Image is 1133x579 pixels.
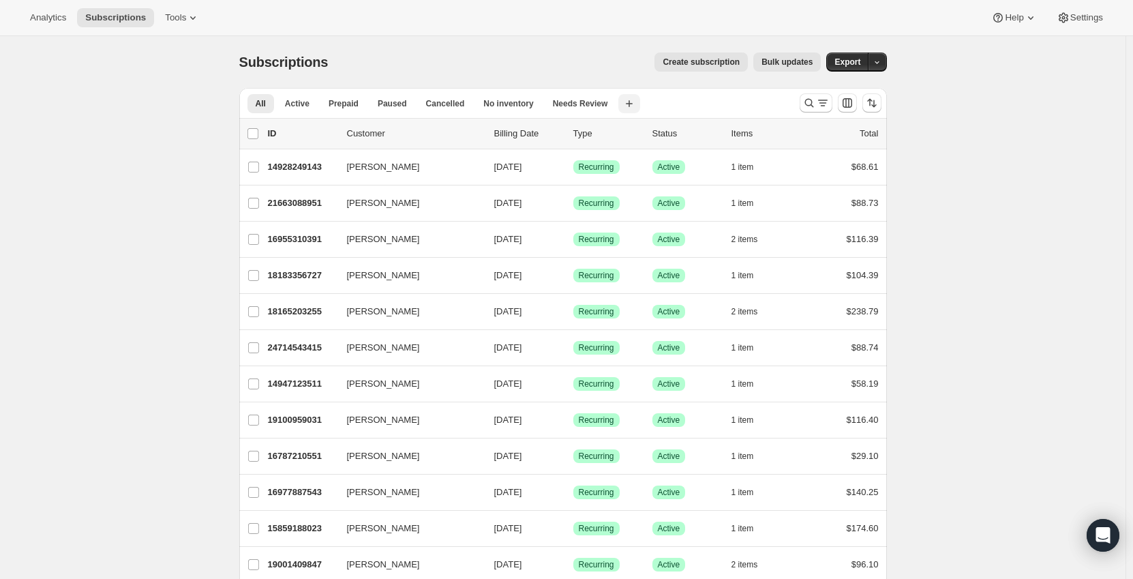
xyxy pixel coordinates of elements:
[573,127,641,140] div: Type
[658,415,680,426] span: Active
[652,127,721,140] p: Status
[731,451,754,462] span: 1 item
[826,53,868,72] button: Export
[347,196,420,210] span: [PERSON_NAME]
[268,338,879,357] div: 24714543415[PERSON_NAME][DATE]SuccessRecurringSuccessActive1 item$88.74
[347,233,420,246] span: [PERSON_NAME]
[862,93,881,113] button: Sort the results
[347,486,420,499] span: [PERSON_NAME]
[268,158,879,177] div: 14928249143[PERSON_NAME][DATE]SuccessRecurringSuccessActive1 item$68.61
[268,413,336,427] p: 19100959031
[157,8,208,27] button: Tools
[347,305,420,318] span: [PERSON_NAME]
[347,269,420,282] span: [PERSON_NAME]
[494,415,522,425] span: [DATE]
[658,523,680,534] span: Active
[658,306,680,317] span: Active
[1087,519,1119,552] div: Open Intercom Messenger
[579,162,614,173] span: Recurring
[347,413,420,427] span: [PERSON_NAME]
[22,8,74,27] button: Analytics
[658,451,680,462] span: Active
[347,449,420,463] span: [PERSON_NAME]
[494,162,522,172] span: [DATE]
[494,342,522,353] span: [DATE]
[285,98,309,109] span: Active
[800,93,832,113] button: Search and filter results
[731,306,758,317] span: 2 items
[847,415,879,425] span: $116.40
[268,230,879,249] div: 16955310391[PERSON_NAME][DATE]SuccessRecurringSuccessActive2 items$116.39
[731,523,754,534] span: 1 item
[268,196,336,210] p: 21663088951
[1070,12,1103,23] span: Settings
[268,447,879,466] div: 16787210551[PERSON_NAME][DATE]SuccessRecurringSuccessActive1 item$29.10
[77,8,154,27] button: Subscriptions
[847,306,879,316] span: $238.79
[339,156,475,178] button: [PERSON_NAME]
[731,198,754,209] span: 1 item
[268,194,879,213] div: 21663088951[PERSON_NAME][DATE]SuccessRecurringSuccessActive1 item$88.73
[851,342,879,353] span: $88.74
[339,554,475,576] button: [PERSON_NAME]
[731,519,769,538] button: 1 item
[329,98,359,109] span: Prepaid
[847,270,879,280] span: $104.39
[426,98,465,109] span: Cancelled
[268,341,336,355] p: 24714543415
[658,342,680,353] span: Active
[494,306,522,316] span: [DATE]
[579,451,614,462] span: Recurring
[239,55,329,70] span: Subscriptions
[731,302,773,321] button: 2 items
[658,234,680,245] span: Active
[494,198,522,208] span: [DATE]
[847,487,879,497] span: $140.25
[838,93,857,113] button: Customize table column order and visibility
[268,449,336,463] p: 16787210551
[658,378,680,389] span: Active
[347,160,420,174] span: [PERSON_NAME]
[268,486,336,499] p: 16977887543
[494,451,522,461] span: [DATE]
[339,265,475,286] button: [PERSON_NAME]
[731,483,769,502] button: 1 item
[1048,8,1111,27] button: Settings
[731,559,758,570] span: 2 items
[658,198,680,209] span: Active
[268,411,879,430] div: 19100959031[PERSON_NAME][DATE]SuccessRecurringSuccessActive1 item$116.40
[339,228,475,250] button: [PERSON_NAME]
[579,198,614,209] span: Recurring
[268,555,879,574] div: 19001409847[PERSON_NAME][DATE]SuccessRecurringSuccessActive2 items$96.10
[731,266,769,285] button: 1 item
[579,270,614,281] span: Recurring
[579,523,614,534] span: Recurring
[347,127,483,140] p: Customer
[339,445,475,467] button: [PERSON_NAME]
[378,98,407,109] span: Paused
[268,302,879,321] div: 18165203255[PERSON_NAME][DATE]SuccessRecurringSuccessActive2 items$238.79
[579,415,614,426] span: Recurring
[494,559,522,569] span: [DATE]
[494,234,522,244] span: [DATE]
[268,483,879,502] div: 16977887543[PERSON_NAME][DATE]SuccessRecurringSuccessActive1 item$140.25
[268,377,336,391] p: 14947123511
[731,555,773,574] button: 2 items
[494,378,522,389] span: [DATE]
[339,409,475,431] button: [PERSON_NAME]
[483,98,533,109] span: No inventory
[658,162,680,173] span: Active
[339,373,475,395] button: [PERSON_NAME]
[579,378,614,389] span: Recurring
[268,266,879,285] div: 18183356727[PERSON_NAME][DATE]SuccessRecurringSuccessActive1 item$104.39
[268,233,336,246] p: 16955310391
[731,342,754,353] span: 1 item
[731,411,769,430] button: 1 item
[753,53,821,72] button: Bulk updates
[658,487,680,498] span: Active
[256,98,266,109] span: All
[761,57,813,68] span: Bulk updates
[731,230,773,249] button: 2 items
[731,270,754,281] span: 1 item
[30,12,66,23] span: Analytics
